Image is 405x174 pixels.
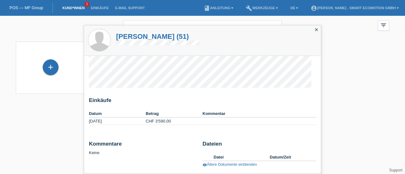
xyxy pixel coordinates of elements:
[201,6,236,10] a: bookAnleitung ▾
[59,6,88,10] a: Kund*innen
[308,6,402,10] a: account_circle[PERSON_NAME] - Smart Ecomotion GmbH ▾
[123,21,282,35] input: Suche...
[88,6,112,10] a: Einkäufe
[9,5,43,10] a: POS — MF Group
[89,110,146,117] th: Datum
[380,22,387,29] i: filter_list
[89,141,198,150] h2: Kommentare
[270,153,307,161] th: Datum/Zeit
[202,162,257,167] a: visibilityÄltere Dokumente einblenden
[271,24,278,32] i: close
[314,27,319,32] i: close
[89,97,316,107] h2: Einkäufe
[89,117,146,125] td: [DATE]
[202,110,316,117] th: Kommentar
[146,110,203,117] th: Betrag
[389,168,402,172] a: Support
[202,141,316,150] h2: Dateien
[112,6,148,10] a: E-Mail Support
[214,153,270,161] th: Datei
[311,5,317,11] i: account_circle
[246,5,252,11] i: build
[202,163,207,167] i: visibility
[84,2,90,7] span: 1
[116,33,199,40] a: [PERSON_NAME] (51)
[243,6,281,10] a: buildWerkzeuge ▾
[43,62,58,73] div: Kund*in hinzufügen
[146,117,203,125] td: CHF 3'590.00
[89,141,198,155] div: Keine
[287,6,301,10] a: DE ▾
[204,5,210,11] i: book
